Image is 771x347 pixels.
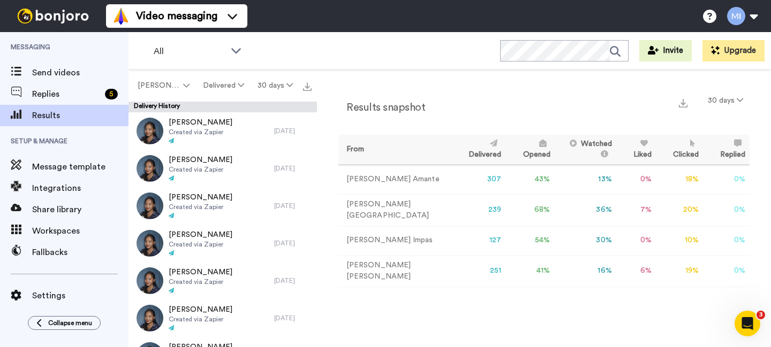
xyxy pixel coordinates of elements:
button: Collapse menu [28,316,101,330]
div: 5 [105,89,118,99]
button: Export a summary of each team member’s results that match this filter now. [676,95,691,110]
td: 10 % [656,226,703,255]
td: 251 [451,255,505,287]
td: 19 % [656,255,703,287]
span: Created via Zapier [169,128,232,136]
img: 2c730ff8-904f-4682-bcbb-6ceedbd6fc1a-thumb.jpg [137,267,163,294]
td: 43 % [505,165,554,194]
th: Replied [703,135,750,165]
span: Message template [32,160,128,173]
a: [PERSON_NAME]Created via Zapier[DATE] [128,225,317,262]
button: Export all results that match these filters now. [300,78,315,94]
td: [PERSON_NAME] Impas [338,226,451,255]
a: [PERSON_NAME]Created via Zapier[DATE] [128,112,317,150]
span: Created via Zapier [169,165,232,174]
button: [PERSON_NAME] [131,76,196,95]
td: 0 % [616,226,656,255]
td: 41 % [505,255,554,287]
td: [PERSON_NAME] [GEOGRAPHIC_DATA] [338,194,451,226]
span: [PERSON_NAME] [169,117,232,128]
img: bj-logo-header-white.svg [13,9,93,24]
img: aca64072-e3f0-4014-95da-813bb2da45ce-thumb.jpg [137,305,163,331]
td: 20 % [656,194,703,226]
img: 52e8e1d5-a8c9-4d6a-9f78-f8c8f0497f61-thumb.jpg [137,230,163,257]
td: 30 % [555,226,616,255]
iframe: Intercom live chat [735,311,760,336]
td: 0 % [616,165,656,194]
span: [PERSON_NAME] [169,155,232,165]
td: 13 % [555,165,616,194]
div: [DATE] [274,314,312,322]
td: 18 % [656,165,703,194]
span: [PERSON_NAME] [169,192,232,203]
span: Results [32,109,128,122]
img: 4ac9e1e8-8761-448d-b789-5f300980868d-thumb.jpg [137,155,163,182]
button: 30 days [251,76,300,95]
th: Watched [555,135,616,165]
a: [PERSON_NAME]Created via Zapier[DATE] [128,299,317,337]
td: 6 % [616,255,656,287]
img: 9a1e1578-edcb-48e5-ad10-bf211710eede-thumb.jpg [137,118,163,144]
span: Video messaging [136,9,217,24]
div: [DATE] [274,164,312,173]
span: Created via Zapier [169,277,232,286]
span: Created via Zapier [169,315,232,323]
img: 12263218-71d7-41d0-a290-0b33181609d1-thumb.jpg [137,192,163,219]
th: Delivered [451,135,505,165]
td: [PERSON_NAME] [PERSON_NAME] [338,255,451,287]
span: [PERSON_NAME] [169,229,232,240]
td: 307 [451,165,505,194]
button: Delivered [196,76,251,95]
td: 0 % [703,194,750,226]
div: [DATE] [274,239,312,248]
img: vm-color.svg [112,7,130,25]
td: 68 % [505,194,554,226]
button: Invite [639,40,692,61]
div: [DATE] [274,127,312,135]
td: 54 % [505,226,554,255]
span: All [154,45,225,58]
a: [PERSON_NAME]Created via Zapier[DATE] [128,187,317,225]
td: 7 % [616,194,656,226]
span: Replies [32,88,101,101]
th: Clicked [656,135,703,165]
td: [PERSON_NAME] Amante [338,165,451,194]
span: Integrations [32,182,128,195]
span: Fallbacks [32,246,128,259]
span: Collapse menu [48,319,92,327]
td: 239 [451,194,505,226]
span: [PERSON_NAME] [169,267,232,277]
h2: Results snapshot [338,102,425,113]
span: [PERSON_NAME] [138,80,181,91]
button: 30 days [701,91,750,110]
div: Delivery History [128,102,317,112]
th: From [338,135,451,165]
img: export.svg [303,82,312,91]
td: 0 % [703,226,750,255]
button: Upgrade [702,40,765,61]
td: 36 % [555,194,616,226]
a: [PERSON_NAME]Created via Zapier[DATE] [128,150,317,187]
span: Send videos [32,66,128,79]
span: [PERSON_NAME] [169,304,232,315]
img: export.svg [679,99,687,107]
div: [DATE] [274,276,312,285]
td: 127 [451,226,505,255]
td: 0 % [703,165,750,194]
span: Share library [32,203,128,216]
span: 3 [757,311,765,319]
span: Workspaces [32,225,128,237]
a: [PERSON_NAME]Created via Zapier[DATE] [128,262,317,299]
span: Created via Zapier [169,240,232,249]
th: Liked [616,135,656,165]
td: 16 % [555,255,616,287]
span: Created via Zapier [169,203,232,211]
td: 0 % [703,255,750,287]
span: Settings [32,289,128,302]
div: [DATE] [274,202,312,210]
th: Opened [505,135,554,165]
